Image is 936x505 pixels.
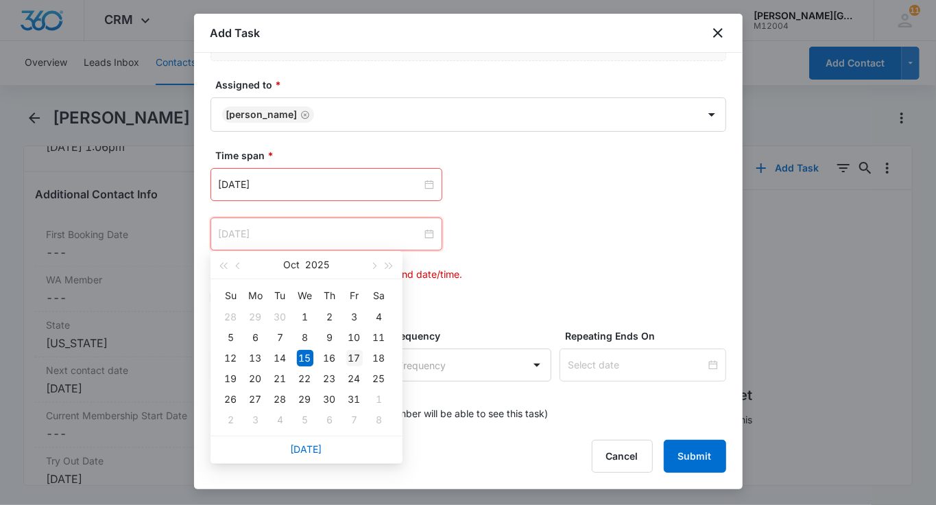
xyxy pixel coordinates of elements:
[346,412,363,428] div: 7
[367,327,392,348] td: 2025-10-11
[322,350,338,366] div: 16
[248,309,264,325] div: 29
[342,368,367,389] td: 2025-10-24
[223,309,239,325] div: 28
[342,307,367,327] td: 2025-10-03
[371,309,387,325] div: 4
[592,440,653,473] button: Cancel
[219,410,243,430] td: 2025-11-02
[268,389,293,410] td: 2025-10-28
[243,285,268,307] th: Mo
[297,391,313,408] div: 29
[268,410,293,430] td: 2025-11-04
[272,309,289,325] div: 30
[367,368,392,389] td: 2025-10-25
[371,329,387,346] div: 11
[211,25,261,41] h1: Add Task
[371,391,387,408] div: 1
[216,78,732,92] label: Assigned to
[272,391,289,408] div: 28
[243,389,268,410] td: 2025-10-27
[219,226,422,242] input: Oct 15, 2025
[297,412,313,428] div: 5
[297,309,313,325] div: 1
[322,371,338,387] div: 23
[367,285,392,307] th: Sa
[342,410,367,430] td: 2025-11-07
[367,307,392,327] td: 2025-10-04
[268,368,293,389] td: 2025-10-21
[219,177,422,192] input: Oct 17, 2025
[226,110,298,119] div: [PERSON_NAME]
[243,327,268,348] td: 2025-10-06
[317,285,342,307] th: Th
[317,368,342,389] td: 2025-10-23
[322,329,338,346] div: 9
[371,371,387,387] div: 25
[293,307,317,327] td: 2025-10-01
[297,329,313,346] div: 8
[223,391,239,408] div: 26
[565,329,732,343] label: Repeating Ends On
[317,348,342,368] td: 2025-10-16
[371,412,387,428] div: 8
[268,307,293,327] td: 2025-09-30
[346,329,363,346] div: 10
[272,329,289,346] div: 7
[367,348,392,368] td: 2025-10-18
[268,348,293,368] td: 2025-10-14
[216,267,726,281] p: Ensure starting date/time occurs before end date/time.
[322,412,338,428] div: 6
[322,391,338,408] div: 30
[297,371,313,387] div: 22
[223,329,239,346] div: 5
[223,412,239,428] div: 2
[664,440,726,473] button: Submit
[243,348,268,368] td: 2025-10-13
[342,327,367,348] td: 2025-10-10
[367,410,392,430] td: 2025-11-08
[223,371,239,387] div: 19
[223,350,239,366] div: 12
[390,329,557,343] label: Frequency
[342,389,367,410] td: 2025-10-31
[248,412,264,428] div: 3
[272,350,289,366] div: 14
[342,285,367,307] th: Fr
[219,307,243,327] td: 2025-09-28
[248,391,264,408] div: 27
[297,350,313,366] div: 15
[293,348,317,368] td: 2025-10-15
[317,389,342,410] td: 2025-10-30
[283,251,300,279] button: Oct
[305,251,329,279] button: 2025
[293,368,317,389] td: 2025-10-22
[346,371,363,387] div: 24
[322,309,338,325] div: 2
[367,389,392,410] td: 2025-11-01
[568,357,706,373] input: Select date
[216,148,732,163] label: Time span
[243,368,268,389] td: 2025-10-20
[219,389,243,410] td: 2025-10-26
[248,371,264,387] div: 20
[248,329,264,346] div: 6
[272,371,289,387] div: 21
[298,110,310,119] div: Remove Elizabeth Vankova
[219,285,243,307] th: Su
[710,25,726,41] button: close
[268,327,293,348] td: 2025-10-07
[268,285,293,307] th: Tu
[248,350,264,366] div: 13
[317,307,342,327] td: 2025-10-02
[219,348,243,368] td: 2025-10-12
[293,327,317,348] td: 2025-10-08
[243,410,268,430] td: 2025-11-03
[317,327,342,348] td: 2025-10-09
[291,443,322,455] a: [DATE]
[272,412,289,428] div: 4
[371,350,387,366] div: 18
[346,309,363,325] div: 3
[346,350,363,366] div: 17
[243,307,268,327] td: 2025-09-29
